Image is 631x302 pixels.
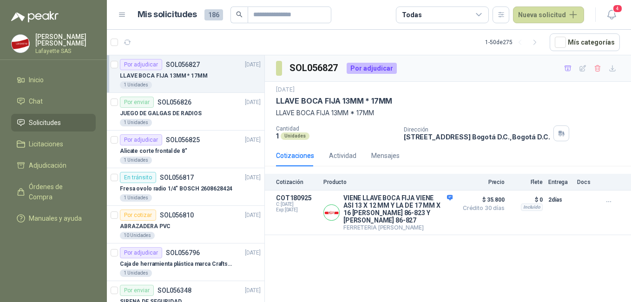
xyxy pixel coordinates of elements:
[577,179,596,185] p: Docs
[11,157,96,174] a: Adjudicación
[245,136,261,144] p: [DATE]
[343,224,453,231] p: FERRETERIA [PERSON_NAME]
[120,269,152,277] div: 1 Unidades
[120,285,154,296] div: Por enviar
[276,202,318,207] span: C: [DATE]
[107,168,264,206] a: En tránsitoSOL056817[DATE] Fresa ovolo radio 1/4" BOSCH 26086284241 Unidades
[29,139,63,149] span: Licitaciones
[107,55,264,93] a: Por adjudicarSOL056827[DATE] LLAVE BOCA FIJA 13MM * 17MM1 Unidades
[11,114,96,131] a: Solicitudes
[158,99,191,105] p: SOL056826
[276,96,392,106] p: LLAVE BOCA FIJA 13MM * 17MM
[548,179,572,185] p: Entrega
[120,59,162,70] div: Por adjudicar
[120,247,162,258] div: Por adjudicar
[289,61,339,75] h3: SOL056827
[276,179,318,185] p: Cotización
[107,131,264,168] a: Por adjudicarSOL056825[DATE] Alicate corte frontal de 8"1 Unidades
[603,7,620,23] button: 4
[11,178,96,206] a: Órdenes de Compra
[120,222,171,231] p: ABRAZADERA PVC
[458,179,505,185] p: Precio
[245,60,261,69] p: [DATE]
[276,125,396,132] p: Cantidad
[245,173,261,182] p: [DATE]
[138,8,197,21] h1: Mis solicitudes
[276,85,295,94] p: [DATE]
[29,75,44,85] span: Inicio
[120,119,152,126] div: 1 Unidades
[402,10,421,20] div: Todas
[458,205,505,211] span: Crédito 30 días
[120,72,208,80] p: LLAVE BOCA FIJA 13MM * 17MM
[166,61,200,68] p: SOL056827
[107,93,264,131] a: Por enviarSOL056826[DATE] JUEGO DE GALGAS DE RADIOS1 Unidades
[11,71,96,89] a: Inicio
[166,137,200,143] p: SOL056825
[245,249,261,257] p: [DATE]
[158,287,191,294] p: SOL056348
[120,184,232,193] p: Fresa ovolo radio 1/4" BOSCH 2608628424
[371,151,400,161] div: Mensajes
[29,213,82,223] span: Manuales y ayuda
[548,194,572,205] p: 2 días
[120,157,152,164] div: 1 Unidades
[166,249,200,256] p: SOL056796
[160,174,194,181] p: SOL056817
[404,126,550,133] p: Dirección
[29,96,43,106] span: Chat
[510,179,543,185] p: Flete
[35,48,96,54] p: Lafayette SAS
[276,207,318,213] span: Exp: [DATE]
[120,134,162,145] div: Por adjudicar
[276,151,314,161] div: Cotizaciones
[11,11,59,22] img: Logo peakr
[120,81,152,89] div: 1 Unidades
[35,33,96,46] p: [PERSON_NAME] [PERSON_NAME]
[120,109,202,118] p: JUEGO DE GALGAS DE RADIOS
[120,194,152,202] div: 1 Unidades
[485,35,542,50] div: 1 - 50 de 275
[204,9,223,20] span: 186
[521,204,543,211] div: Incluido
[29,118,61,128] span: Solicitudes
[120,172,156,183] div: En tránsito
[160,212,194,218] p: SOL056810
[245,286,261,295] p: [DATE]
[120,97,154,108] div: Por enviar
[107,206,264,243] a: Por cotizarSOL056810[DATE] ABRAZADERA PVC10 Unidades
[404,133,550,141] p: [STREET_ADDRESS] Bogotá D.C. , Bogotá D.C.
[458,194,505,205] span: $ 35.800
[513,7,584,23] button: Nueva solicitud
[329,151,356,161] div: Actividad
[510,194,543,205] p: $ 0
[276,194,318,202] p: COT180925
[107,243,264,281] a: Por adjudicarSOL056796[DATE] Caja de herramienta plástica marca Craftsman de 26 pulgadas color ro...
[323,179,453,185] p: Producto
[29,160,66,171] span: Adjudicación
[12,35,29,53] img: Company Logo
[120,232,155,239] div: 10 Unidades
[276,132,279,140] p: 1
[281,132,309,140] div: Unidades
[245,211,261,220] p: [DATE]
[120,210,156,221] div: Por cotizar
[347,63,397,74] div: Por adjudicar
[120,147,187,156] p: Alicate corte frontal de 8"
[245,98,261,107] p: [DATE]
[29,182,87,202] span: Órdenes de Compra
[276,108,620,118] p: LLAVE BOCA FIJA 13MM * 17MM
[236,11,243,18] span: search
[120,260,236,269] p: Caja de herramienta plástica marca Craftsman de 26 pulgadas color rojo y nego
[343,194,453,224] p: VIENE LLAVE BOCA FIJA VIENE ASI 13 X 12 MM Y LA DE 17 MM X 16 [PERSON_NAME] 86-823 Y [PERSON_NAME...
[11,135,96,153] a: Licitaciones
[11,210,96,227] a: Manuales y ayuda
[324,205,339,220] img: Company Logo
[550,33,620,51] button: Mís categorías
[11,92,96,110] a: Chat
[612,4,623,13] span: 4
